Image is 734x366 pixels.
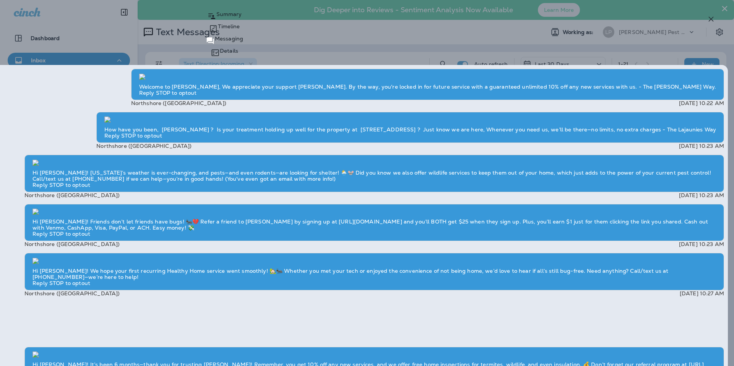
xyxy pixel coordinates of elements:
p: Northshore ([GEOGRAPHIC_DATA]) [96,143,192,149]
p: Northshore ([GEOGRAPHIC_DATA]) [24,241,120,247]
p: Northshore ([GEOGRAPHIC_DATA]) [24,290,120,296]
p: Summary [216,11,242,17]
p: [DATE] 10:27 AM [680,290,724,296]
p: Messaging [215,36,243,42]
div: Hi [PERSON_NAME]! Friends don’t let friends have bugs! 🐜💔 Refer a friend to [PERSON_NAME] by sign... [24,204,724,241]
p: Northshore ([GEOGRAPHIC_DATA]) [131,100,226,106]
img: twilio-download [32,258,39,264]
p: [DATE] 10:22 AM [679,100,724,106]
img: twilio-download [139,74,145,80]
p: Northshore ([GEOGRAPHIC_DATA]) [24,192,120,198]
img: twilio-download [32,209,39,215]
p: [DATE] 10:23 AM [679,192,724,198]
img: twilio-download [32,160,39,166]
p: [DATE] 10:23 AM [679,241,724,247]
div: Hi [PERSON_NAME]! We hope your first recurring Healthy Home service went smoothly! 🏡🐜 Whether you... [24,253,724,290]
p: [DATE] 10:23 AM [679,143,724,149]
p: Timeline [218,23,240,29]
p: Details [220,48,238,54]
img: twilio-download [104,117,110,123]
img: twilio-download [32,351,39,358]
div: How have you been, [PERSON_NAME] ? Is your treatment holding up well for the property at [STREET_... [96,112,724,143]
div: Welcome to [PERSON_NAME], We appreciate your support [PERSON_NAME]. By the way, you're locked in ... [131,69,724,100]
div: Hi [PERSON_NAME]! [US_STATE]’s weather is ever-changing, and pests—and even rodents—are looking f... [24,155,724,192]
